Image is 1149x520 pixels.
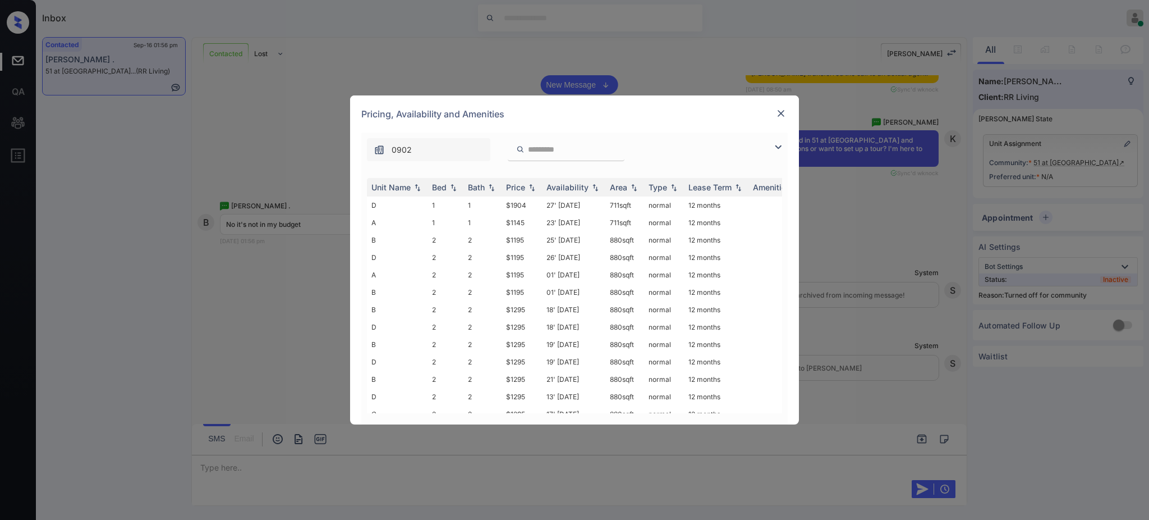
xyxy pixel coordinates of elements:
td: 2 [428,249,463,266]
td: B [367,231,428,249]
td: $1295 [502,301,542,318]
td: 2 [428,371,463,388]
td: 13' [DATE] [542,388,605,405]
img: sorting [668,184,679,191]
img: sorting [590,184,601,191]
td: 711 sqft [605,197,644,214]
div: Bath [468,183,485,192]
td: 880 sqft [605,284,644,301]
td: 711 sqft [605,214,644,231]
td: $1145 [502,214,542,231]
div: Price [506,183,525,192]
td: 25' [DATE] [542,231,605,249]
td: normal [644,301,684,318]
td: 12 months [684,197,748,214]
td: 2 [463,266,502,284]
img: sorting [486,184,497,191]
td: 12 months [684,214,748,231]
td: 2 [463,284,502,301]
td: normal [644,405,684,423]
td: 2 [428,301,463,318]
img: sorting [628,184,640,191]
img: icon-zuma [771,140,785,154]
td: normal [644,371,684,388]
td: $1195 [502,249,542,266]
td: normal [644,353,684,371]
td: 2 [463,249,502,266]
td: normal [644,214,684,231]
td: 12 months [684,301,748,318]
img: icon-zuma [516,144,525,154]
td: 12 months [684,231,748,249]
td: 2 [428,231,463,249]
td: 12 months [684,336,748,353]
td: 2 [463,371,502,388]
td: 1 [428,214,463,231]
td: $1195 [502,266,542,284]
td: $1195 [502,231,542,249]
td: 01' [DATE] [542,284,605,301]
td: 2 [463,318,502,336]
td: 2 [428,336,463,353]
td: 880 sqft [605,388,644,405]
td: 01' [DATE] [542,266,605,284]
td: normal [644,284,684,301]
td: 12 months [684,318,748,336]
td: B [367,371,428,388]
td: 12 months [684,284,748,301]
td: 880 sqft [605,231,644,249]
td: normal [644,249,684,266]
span: 0902 [392,144,412,156]
td: 23' [DATE] [542,214,605,231]
td: $1295 [502,405,542,423]
td: 880 sqft [605,301,644,318]
img: sorting [526,184,537,191]
td: B [367,301,428,318]
td: A [367,214,428,231]
td: normal [644,231,684,249]
div: Unit Name [371,183,411,192]
td: 21' [DATE] [542,371,605,388]
div: Lease Term [688,183,732,192]
td: $1295 [502,388,542,405]
td: normal [644,388,684,405]
td: 880 sqft [605,318,644,336]
td: D [367,249,428,266]
td: B [367,284,428,301]
td: 880 sqft [605,353,644,371]
img: sorting [448,184,459,191]
td: D [367,388,428,405]
td: 19' [DATE] [542,353,605,371]
td: 12 months [684,388,748,405]
td: 2 [463,231,502,249]
img: close [775,108,787,119]
td: normal [644,336,684,353]
td: A [367,266,428,284]
div: Amenities [753,183,790,192]
td: normal [644,318,684,336]
div: Area [610,183,627,192]
td: 12 months [684,249,748,266]
td: B [367,336,428,353]
img: sorting [733,184,744,191]
td: 2 [428,318,463,336]
td: 880 sqft [605,249,644,266]
td: $1295 [502,336,542,353]
div: Type [649,183,667,192]
td: 2 [463,388,502,405]
td: 880 sqft [605,371,644,388]
td: 12 months [684,371,748,388]
td: 2 [428,266,463,284]
td: 2 [428,388,463,405]
td: 2 [428,405,463,423]
td: $1195 [502,284,542,301]
td: 12 months [684,405,748,423]
div: Availability [546,183,589,192]
td: 2 [463,405,502,423]
td: normal [644,197,684,214]
td: C [367,405,428,423]
td: 17' [DATE] [542,405,605,423]
td: 18' [DATE] [542,301,605,318]
td: 19' [DATE] [542,336,605,353]
td: normal [644,266,684,284]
